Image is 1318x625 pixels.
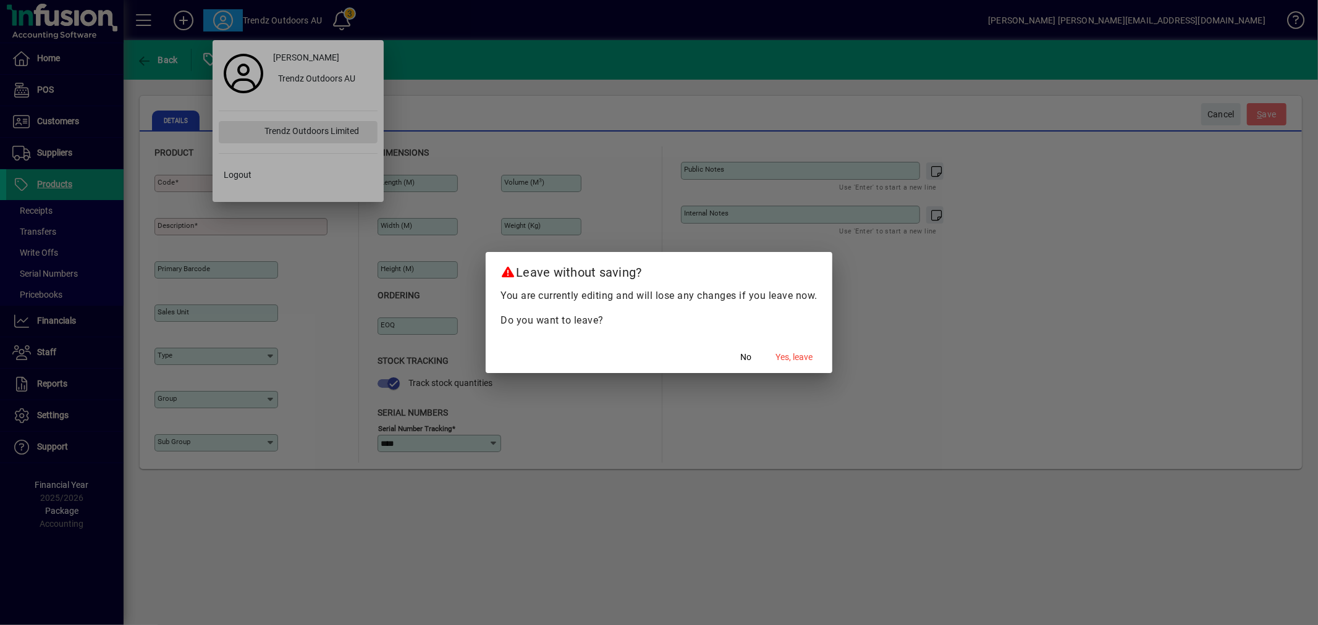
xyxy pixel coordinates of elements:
[501,288,817,303] p: You are currently editing and will lose any changes if you leave now.
[740,351,751,364] span: No
[775,351,813,364] span: Yes, leave
[726,346,766,368] button: No
[501,313,817,328] p: Do you want to leave?
[771,346,817,368] button: Yes, leave
[486,252,832,288] h2: Leave without saving?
